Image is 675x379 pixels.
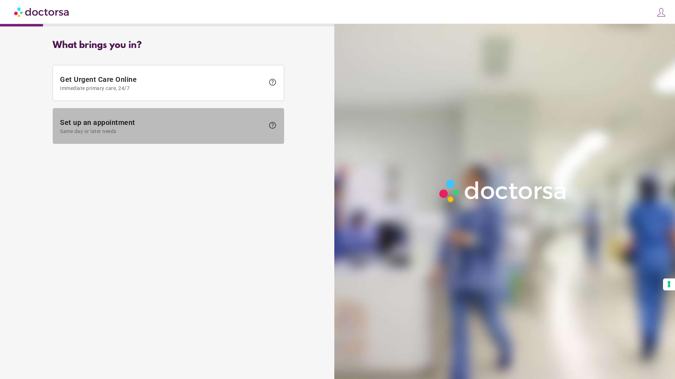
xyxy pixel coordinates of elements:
span: help [268,121,277,130]
div: What brings you in? [53,40,284,51]
img: icons8-customer-100.png [656,7,666,17]
span: Get Urgent Care Online [60,75,265,91]
span: Set up an appointment [60,118,265,134]
span: help [268,78,277,86]
span: Immediate primary care, 24/7 [60,85,265,91]
img: Logo-Doctorsa-trans-White-partial-flat.png [436,176,571,206]
button: Your consent preferences for tracking technologies [663,278,675,290]
span: Same day or later needs [60,128,265,134]
img: Doctorsa.com [14,4,70,20]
